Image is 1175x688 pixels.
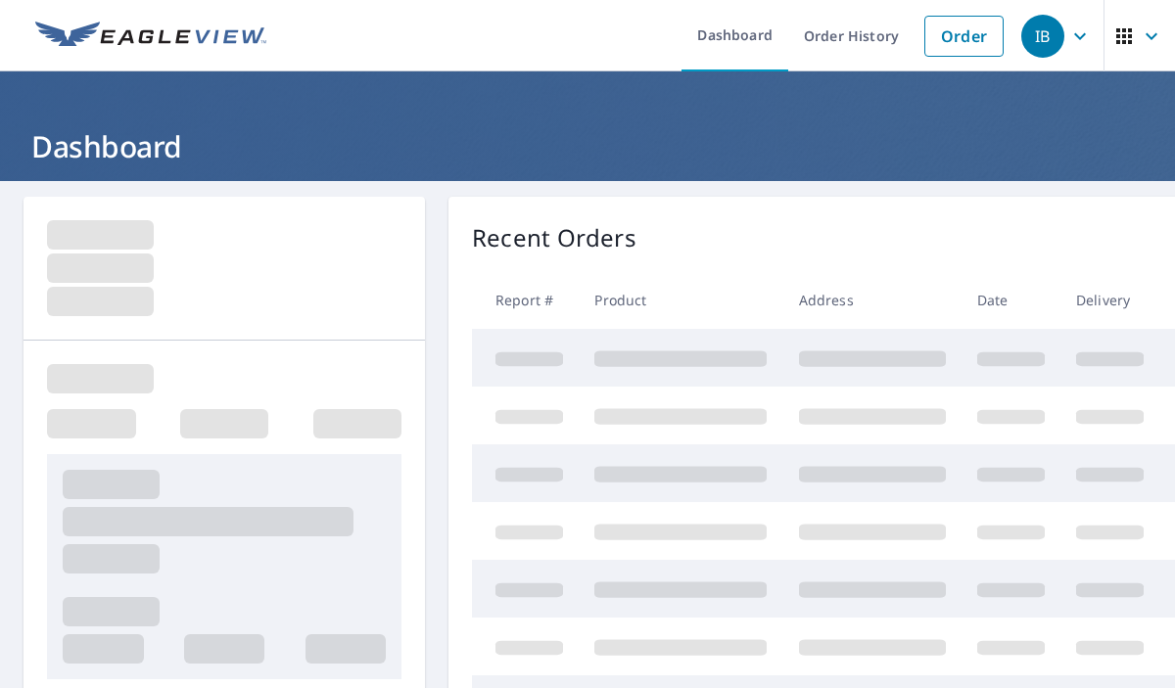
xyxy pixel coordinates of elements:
[35,22,266,51] img: EV Logo
[783,271,962,329] th: Address
[579,271,782,329] th: Product
[924,16,1004,57] a: Order
[1060,271,1159,329] th: Delivery
[23,126,1151,166] h1: Dashboard
[962,271,1060,329] th: Date
[472,220,636,255] p: Recent Orders
[1021,15,1064,58] div: IB
[472,271,579,329] th: Report #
